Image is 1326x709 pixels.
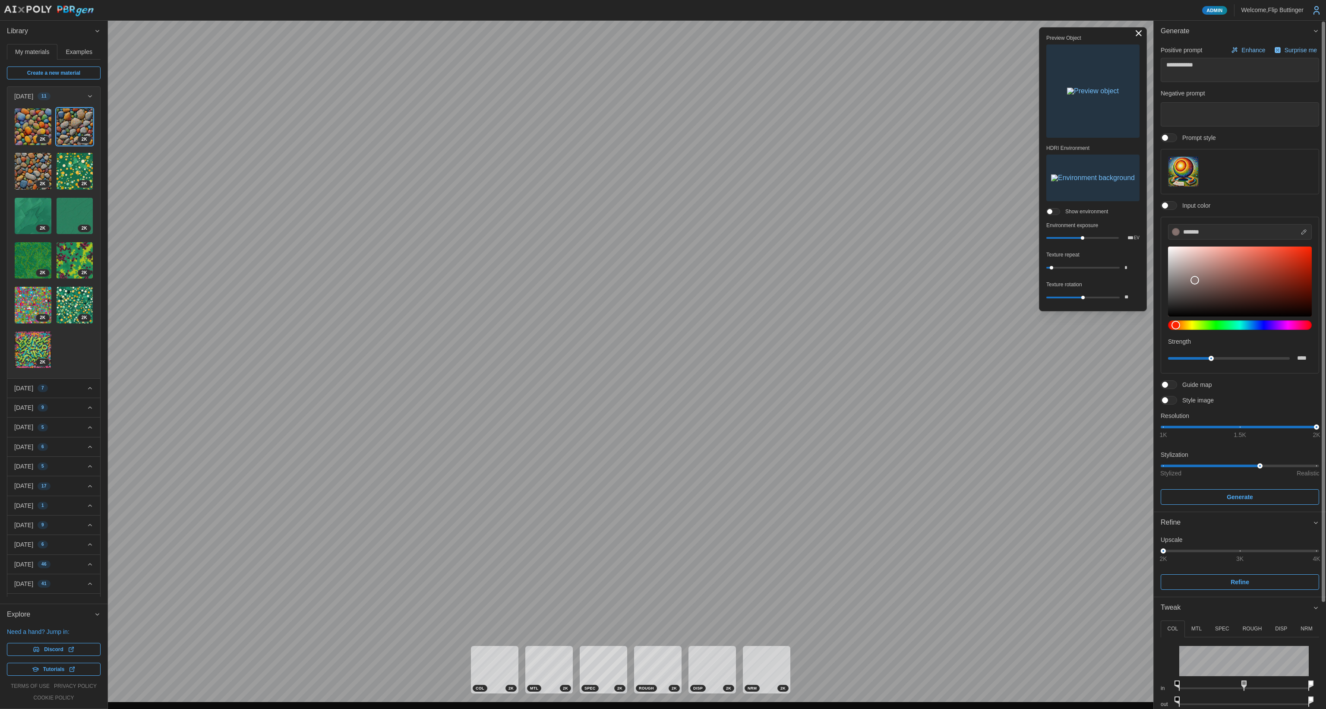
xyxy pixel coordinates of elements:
[7,663,101,676] a: Tutorials
[57,198,93,234] img: mB12EwlOlevNSpmLS3hD
[7,604,94,625] span: Explore
[14,540,33,549] p: [DATE]
[1215,625,1229,633] p: SPEC
[7,418,100,437] button: [DATE]5
[14,197,52,235] a: Ck5FOvpbzzOl0AbKM0QK2K
[1177,380,1212,389] span: Guide map
[7,627,101,636] p: Need a hand? Jump in:
[1243,625,1262,633] p: ROUGH
[1161,411,1319,420] p: Resolution
[14,443,33,451] p: [DATE]
[1133,27,1145,39] button: Toggle viewport controls
[14,92,33,101] p: [DATE]
[1046,145,1140,152] p: HDRI Environment
[7,496,100,515] button: [DATE]1
[15,49,49,55] span: My materials
[14,331,52,369] a: kFAVXPqSq6MTIR6dnZhk2K
[1067,88,1119,95] img: Preview object
[43,663,65,675] span: Tutorials
[14,560,33,569] p: [DATE]
[1046,251,1140,259] p: Texture repeat
[82,225,87,232] span: 2 K
[1168,337,1312,346] p: Strength
[15,287,51,323] img: l7QKFrcZMA8BVAMVNtrh
[14,462,33,471] p: [DATE]
[15,108,51,145] img: GqEwR5bmRH8KK4pQJLR3
[41,580,47,587] span: 41
[33,694,74,702] a: cookie policy
[7,535,100,554] button: [DATE]6
[15,332,51,368] img: kFAVXPqSq6MTIR6dnZhk
[7,437,100,456] button: [DATE]6
[3,5,94,17] img: AIxPoly PBRgen
[1046,222,1140,229] p: Environment exposure
[726,685,731,691] span: 2 K
[14,423,33,431] p: [DATE]
[748,685,757,691] span: NRM
[7,21,94,42] span: Library
[1154,42,1326,512] div: Generate
[14,521,33,529] p: [DATE]
[1134,236,1140,240] p: EV
[1046,35,1140,42] p: Preview Object
[56,286,94,324] a: lRwBITwVU7KgtZhfn7BC2K
[1046,155,1140,201] button: Environment background
[1161,89,1319,98] p: Negative prompt
[41,522,44,529] span: 9
[1161,450,1319,459] p: Stylization
[57,108,93,145] img: imyWkOUmtu4h2xNOTS72
[693,685,703,691] span: DISP
[41,385,44,392] span: 7
[1161,535,1319,544] p: Upscale
[7,379,100,398] button: [DATE]7
[7,87,100,106] button: [DATE]11
[41,404,44,411] span: 9
[15,198,51,234] img: Ck5FOvpbzzOl0AbKM0QK
[54,683,97,690] a: privacy policy
[40,359,45,366] span: 2 K
[1154,597,1326,618] button: Tweak
[14,152,52,190] a: iO1vHXlKYAHioXTzTFGb2K
[41,483,47,490] span: 17
[14,481,33,490] p: [DATE]
[672,685,677,691] span: 2 K
[1051,174,1135,181] img: Environment background
[82,269,87,276] span: 2 K
[1161,597,1313,618] span: Tweak
[508,685,514,691] span: 2 K
[1168,156,1199,187] button: Prompt style
[40,180,45,187] span: 2 K
[57,153,93,190] img: auwOVsfBwq5TGTtxqGuv
[15,242,51,279] img: zkRWPHsvJxZt1d3JF913
[476,685,484,691] span: COL
[1161,574,1319,590] button: Refine
[7,516,100,535] button: [DATE]9
[584,685,596,691] span: SPEC
[56,152,94,190] a: auwOVsfBwq5TGTtxqGuv2K
[7,476,100,495] button: [DATE]17
[1241,6,1304,14] p: Welcome, Flip Buttinger
[44,643,63,655] span: Discord
[14,384,33,392] p: [DATE]
[1046,281,1140,288] p: Texture rotation
[40,225,45,232] span: 2 K
[14,403,33,412] p: [DATE]
[41,93,47,100] span: 11
[639,685,654,691] span: ROUGH
[7,594,100,613] button: [DATE]9
[530,685,538,691] span: MTL
[1229,44,1267,56] button: Enhance
[41,541,44,548] span: 6
[41,561,47,568] span: 46
[1161,517,1313,528] div: Refine
[1046,44,1140,138] button: Preview object
[1154,21,1326,42] button: Generate
[1161,685,1172,692] p: in
[41,443,44,450] span: 6
[1161,46,1202,54] p: Positive prompt
[1167,625,1178,633] p: COL
[41,502,44,509] span: 1
[82,180,87,187] span: 2 K
[617,685,622,691] span: 2 K
[1206,6,1222,14] span: Admin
